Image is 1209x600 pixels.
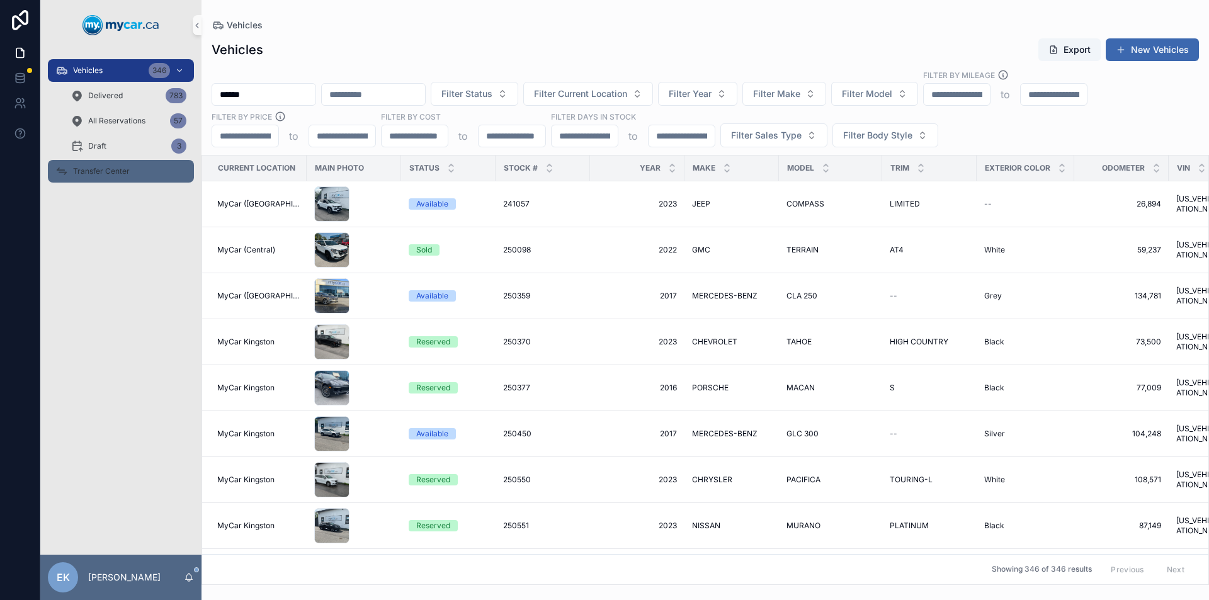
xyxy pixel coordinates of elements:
a: MyCar Kingston [217,521,299,531]
a: MyCar Kingston [217,383,299,393]
a: MURANO [786,521,875,531]
span: Filter Status [441,88,492,100]
span: Model [787,163,814,173]
a: 250550 [503,475,582,485]
a: COMPASS [786,199,875,209]
span: MERCEDES-BENZ [692,429,758,439]
span: Make [693,163,715,173]
span: Showing 346 of 346 results [992,565,1092,575]
span: PLATINUM [890,521,929,531]
a: 87,149 [1082,521,1161,531]
a: MERCEDES-BENZ [692,429,771,439]
span: Main Photo [315,163,364,173]
a: -- [890,429,969,439]
a: Delivered783 [63,84,194,107]
button: Select Button [431,82,518,106]
a: MACAN [786,383,875,393]
label: FILTER BY COST [381,111,441,122]
a: Available [409,428,488,439]
a: 250551 [503,521,582,531]
a: Black [984,337,1067,347]
span: MyCar Kingston [217,475,275,485]
span: 250550 [503,475,531,485]
span: 250450 [503,429,531,439]
a: New Vehicles [1106,38,1199,61]
div: 3 [171,139,186,154]
a: 2023 [598,475,677,485]
span: S [890,383,895,393]
a: NISSAN [692,521,771,531]
a: 77,009 [1082,383,1161,393]
span: 250359 [503,291,530,301]
a: Available [409,290,488,302]
a: HIGH COUNTRY [890,337,969,347]
span: PACIFICA [786,475,820,485]
a: CLA 250 [786,291,875,301]
span: MyCar Kingston [217,521,275,531]
a: GMC [692,245,771,255]
span: MyCar Kingston [217,429,275,439]
a: 2022 [598,245,677,255]
div: Sold [416,244,432,256]
a: GLC 300 [786,429,875,439]
span: 250377 [503,383,530,393]
span: Filter Current Location [534,88,627,100]
span: Odometer [1102,163,1145,173]
span: CLA 250 [786,291,817,301]
a: 2016 [598,383,677,393]
a: MyCar Kingston [217,475,299,485]
a: TERRAIN [786,245,875,255]
a: Reserved [409,520,488,531]
div: Reserved [416,520,450,531]
a: 250370 [503,337,582,347]
span: TERRAIN [786,245,819,255]
a: Vehicles346 [48,59,194,82]
div: Reserved [416,336,450,348]
a: CHRYSLER [692,475,771,485]
p: to [1001,87,1010,102]
span: Black [984,383,1004,393]
span: MyCar ([GEOGRAPHIC_DATA]) [217,291,299,301]
span: MyCar (Central) [217,245,275,255]
div: 783 [166,88,186,103]
span: Filter Body Style [843,129,912,142]
span: Filter Sales Type [731,129,802,142]
span: White [984,245,1005,255]
a: 250377 [503,383,582,393]
span: 241057 [503,199,530,209]
span: MyCar Kingston [217,383,275,393]
span: 2017 [598,291,677,301]
a: PACIFICA [786,475,875,485]
a: PLATINUM [890,521,969,531]
a: 134,781 [1082,291,1161,301]
span: Silver [984,429,1005,439]
a: 2023 [598,199,677,209]
a: LIMITED [890,199,969,209]
p: to [458,128,468,144]
span: All Reservations [88,116,145,126]
a: 2023 [598,337,677,347]
span: Year [640,163,661,173]
span: 26,894 [1082,199,1161,209]
span: Black [984,337,1004,347]
span: Current Location [218,163,295,173]
span: 250098 [503,245,531,255]
a: S [890,383,969,393]
a: 250359 [503,291,582,301]
div: Available [416,290,448,302]
span: MERCEDES-BENZ [692,291,758,301]
p: [PERSON_NAME] [88,571,161,584]
a: MyCar ([GEOGRAPHIC_DATA]) [217,199,299,209]
span: Delivered [88,91,123,101]
span: 250551 [503,521,529,531]
a: Sold [409,244,488,256]
a: MyCar Kingston [217,337,299,347]
span: 250370 [503,337,531,347]
a: Transfer Center [48,160,194,183]
button: Export [1038,38,1101,61]
span: Filter Make [753,88,800,100]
